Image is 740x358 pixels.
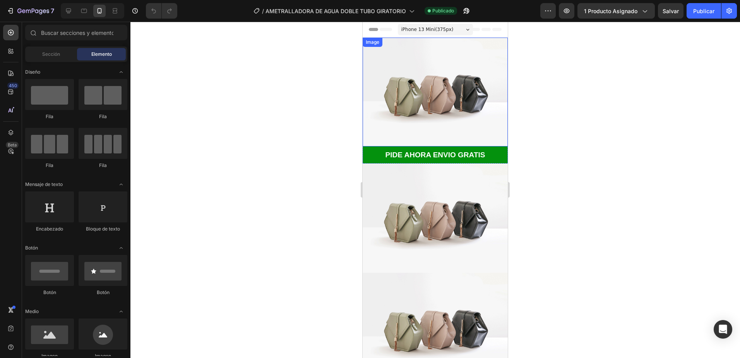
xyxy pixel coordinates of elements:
span: Alternar abierto [115,242,127,254]
span: Mensaje de texto [25,181,63,188]
span: Alternar abierto [115,305,127,318]
div: Fila [25,113,74,120]
div: 450 [7,83,19,89]
span: Salvar [663,8,679,14]
button: 1 producto asignado [577,3,655,19]
div: Fila [25,162,74,169]
p: 7 [51,6,54,15]
input: Buscar secciones y elementos [25,25,127,40]
button: 7 [3,3,58,19]
div: Botón [25,289,74,296]
span: Diseño [25,69,40,76]
div: Bloque de texto [79,225,127,232]
span: Botón [25,244,38,251]
span: Elemento [91,51,112,58]
span: / [262,7,264,15]
span: Medio [25,308,39,315]
span: Publicado [432,7,454,14]
span: 1 producto asignado [584,7,637,15]
div: Beta [6,142,19,148]
button: Publicar [687,3,721,19]
span: Alternar abierto [115,66,127,78]
div: Fila [79,113,127,120]
span: Sección [42,51,60,58]
button: Salvar [658,3,683,19]
div: Abra Intercom Messenger [714,320,732,339]
div: Deshacer/Rehacer [146,3,177,19]
span: Alternar abierto [115,178,127,191]
iframe: Design area [363,22,508,358]
font: Publicar [693,7,714,15]
div: Fila [79,162,127,169]
span: AMETRALLADORA DE AGUA DOBLE TUBO GIRATORIO [266,7,406,15]
div: Botón [79,289,127,296]
div: Encabezado [25,225,74,232]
